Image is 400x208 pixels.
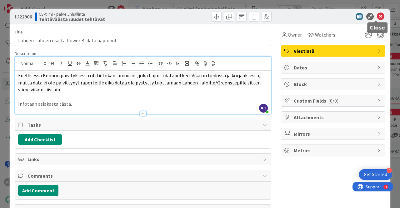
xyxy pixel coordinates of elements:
span: Metrics [294,147,374,154]
button: Add Comment [18,185,58,196]
span: ( 0/0 ) [328,98,338,104]
label: Title [15,29,23,35]
span: ID [15,13,32,20]
div: 4 [387,168,392,173]
span: Comments [27,172,260,180]
span: Custom Fields [294,97,374,104]
b: Tehtävälista /uudet tehtävät [39,17,105,22]
p: Infotaan asiakasta tästä. [18,100,268,108]
span: Dates [294,64,374,71]
span: Support [13,1,28,8]
span: Edellisessä Kennon päivityksessä oli tietokantamuutos, joka hajotti dataputken. Vika on tiedossa ... [18,72,262,93]
div: Open Get Started checklist, remaining modules: 4 [359,169,392,180]
input: type card name here... [15,35,271,46]
span: CS-tiimi / palvelunhallinta [39,12,105,17]
div: Get Started [364,171,387,178]
span: Description [15,51,36,56]
span: Viestintä [294,47,374,55]
span: Links [27,155,260,163]
button: Add Checklist [18,134,62,145]
div: 9+ [32,3,35,8]
span: Mirrors [294,130,374,138]
span: AH [259,104,268,113]
b: 22906 [19,13,32,20]
span: Attachments [294,114,374,121]
span: Block [294,80,374,88]
span: Tasks [27,121,260,129]
h5: Close [370,25,385,31]
span: Owner [288,31,302,38]
span: Watchers [315,31,335,38]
